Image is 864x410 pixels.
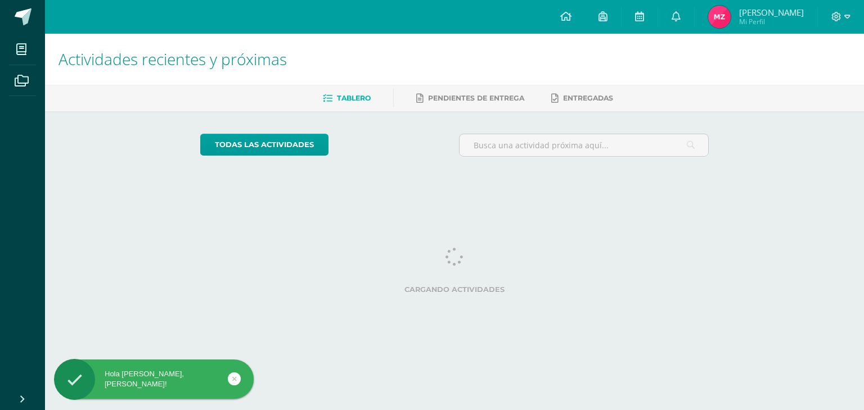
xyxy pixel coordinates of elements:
[563,94,613,102] span: Entregadas
[416,89,524,107] a: Pendientes de entrega
[54,369,254,389] div: Hola [PERSON_NAME], [PERSON_NAME]!
[739,7,804,18] span: [PERSON_NAME]
[323,89,371,107] a: Tablero
[428,94,524,102] span: Pendientes de entrega
[200,285,709,294] label: Cargando actividades
[58,48,287,70] span: Actividades recientes y próximas
[739,17,804,26] span: Mi Perfil
[460,134,709,156] input: Busca una actividad próxima aquí...
[337,94,371,102] span: Tablero
[708,6,731,28] img: 01b935810f8cf43a985bd70cb76ad665.png
[200,134,328,156] a: todas las Actividades
[551,89,613,107] a: Entregadas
